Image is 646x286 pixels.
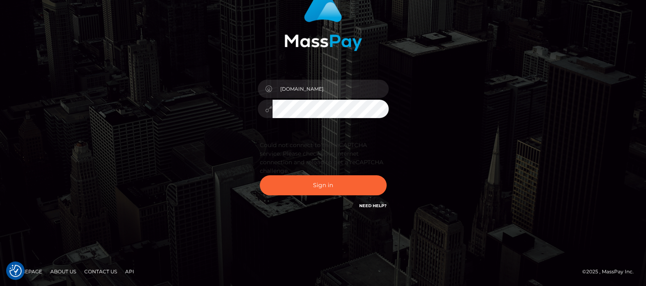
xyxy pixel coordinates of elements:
a: Contact Us [81,265,120,278]
button: Consent Preferences [9,265,22,277]
div: © 2025 , MassPay Inc. [582,267,640,276]
button: Sign in [260,175,387,195]
a: About Us [47,265,79,278]
a: Homepage [9,265,45,278]
div: Could not connect to the reCAPTCHA service. Please check your internet connection and reload to g... [260,141,387,175]
img: Revisit consent button [9,265,22,277]
a: API [122,265,137,278]
input: Username... [272,80,389,98]
a: Need Help? [359,203,387,208]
